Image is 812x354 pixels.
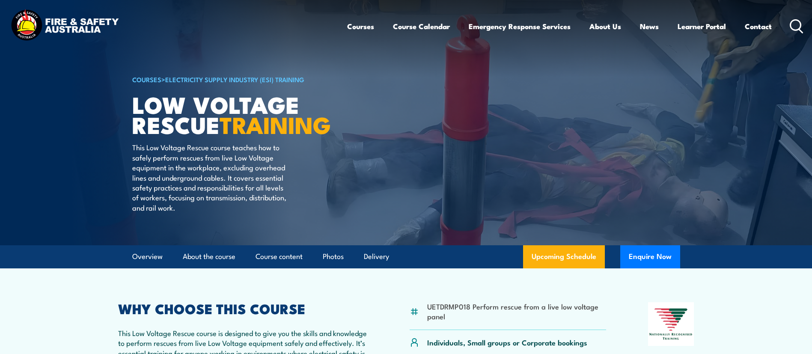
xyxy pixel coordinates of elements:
[678,15,726,38] a: Learner Portal
[469,15,571,38] a: Emergency Response Services
[132,245,163,268] a: Overview
[183,245,235,268] a: About the course
[589,15,621,38] a: About Us
[427,301,607,321] li: UETDRMP018 Perform rescue from a live low voltage panel
[745,15,772,38] a: Contact
[393,15,450,38] a: Course Calendar
[220,106,331,142] strong: TRAINING
[347,15,374,38] a: Courses
[132,142,289,212] p: This Low Voltage Rescue course teaches how to safely perform rescues from live Low Voltage equipm...
[427,337,587,347] p: Individuals, Small groups or Corporate bookings
[256,245,303,268] a: Course content
[640,15,659,38] a: News
[523,245,605,268] a: Upcoming Schedule
[132,74,344,84] h6: >
[132,74,161,84] a: COURSES
[364,245,389,268] a: Delivery
[132,94,344,134] h1: Low Voltage Rescue
[165,74,304,84] a: Electricity Supply Industry (ESI) Training
[648,302,694,346] img: Nationally Recognised Training logo.
[323,245,344,268] a: Photos
[118,302,368,314] h2: WHY CHOOSE THIS COURSE
[620,245,680,268] button: Enquire Now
